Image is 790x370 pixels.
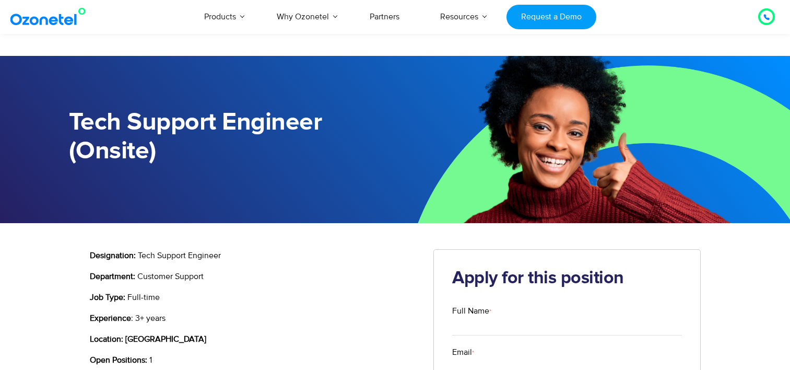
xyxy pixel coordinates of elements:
[127,292,160,303] span: Full-time
[90,271,135,282] b: Department:
[137,271,204,282] span: Customer Support
[138,250,221,261] span: Tech Support Engineer
[452,305,682,317] label: Full Name
[90,313,131,323] b: Experience
[123,292,125,303] b: :
[90,250,136,261] b: Designation:
[90,355,147,365] b: Open Positions:
[131,313,133,323] span: :
[135,313,166,323] span: 3+ years
[90,292,123,303] b: Job Type
[149,355,152,365] span: 1
[90,334,206,344] b: Location: [GEOGRAPHIC_DATA]
[69,108,395,166] h1: Tech Support Engineer (Onsite)
[506,5,596,29] a: Request a Demo
[452,346,682,359] label: Email
[452,268,682,289] h2: Apply for this position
